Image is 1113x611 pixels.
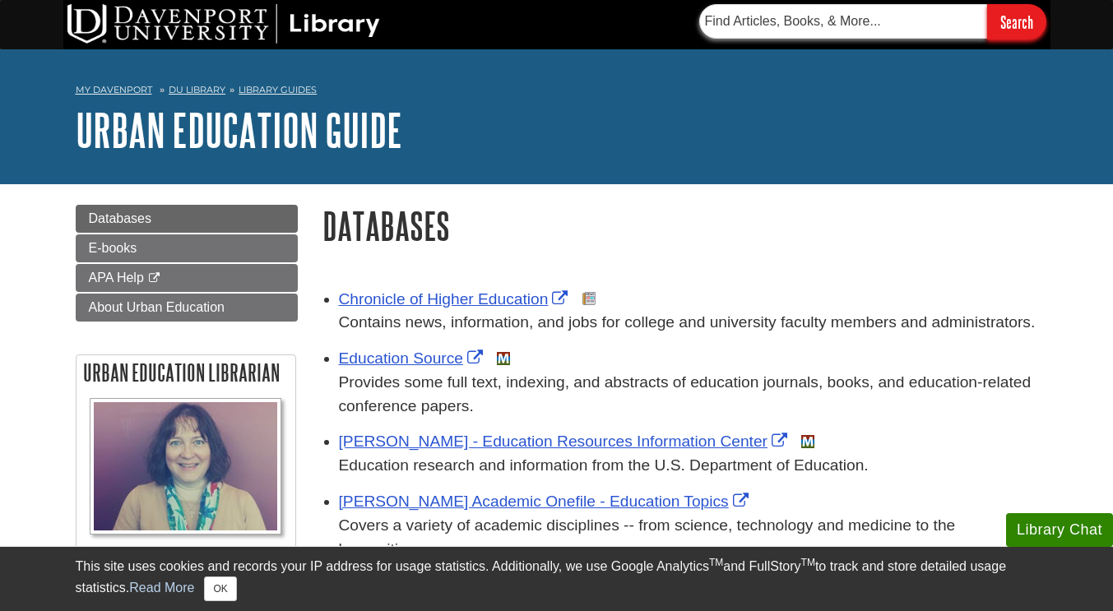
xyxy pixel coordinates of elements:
[89,211,152,225] span: Databases
[322,205,1038,247] h1: Databases
[76,557,1038,601] div: This site uses cookies and records your IP address for usage statistics. Additionally, we use Goo...
[339,349,487,367] a: Link opens in new window
[76,205,298,233] a: Databases
[699,4,987,39] input: Find Articles, Books, & More...
[76,264,298,292] a: APA Help
[339,514,1038,562] div: Covers a variety of academic disciplines -- from science, technology and medicine to the humanities.
[76,294,298,322] a: About Urban Education
[801,435,814,448] img: MeL (Michigan electronic Library)
[89,271,144,285] span: APA Help
[582,292,596,305] img: Newspapers
[89,300,225,314] span: About Urban Education
[169,84,225,95] a: DU Library
[90,398,282,535] img: Profile Photo
[67,4,380,44] img: DU Library
[339,290,573,308] a: Link opens in new window
[85,398,287,569] a: Profile Photo [PERSON_NAME]
[709,557,723,568] sup: TM
[497,352,510,365] img: MeL (Michigan electronic Library)
[987,4,1046,39] input: Search
[76,83,152,97] a: My Davenport
[76,234,298,262] a: E-books
[76,104,402,155] a: Urban Education Guide
[129,581,194,595] a: Read More
[147,273,161,284] i: This link opens in a new window
[801,557,815,568] sup: TM
[339,454,1038,478] p: Education research and information from the U.S. Department of Education.
[76,79,1038,105] nav: breadcrumb
[339,433,791,450] a: Link opens in new window
[699,4,1046,39] form: Searches DU Library's articles, books, and more
[1006,513,1113,547] button: Library Chat
[77,355,295,390] h2: Urban Education Librarian
[339,311,1038,335] p: Contains news, information, and jobs for college and university faculty members and administrators.
[89,241,137,255] span: E-books
[239,84,317,95] a: Library Guides
[339,371,1038,419] p: Provides some full text, indexing, and abstracts of education journals, books, and education-rela...
[339,493,753,510] a: Link opens in new window
[204,576,236,601] button: Close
